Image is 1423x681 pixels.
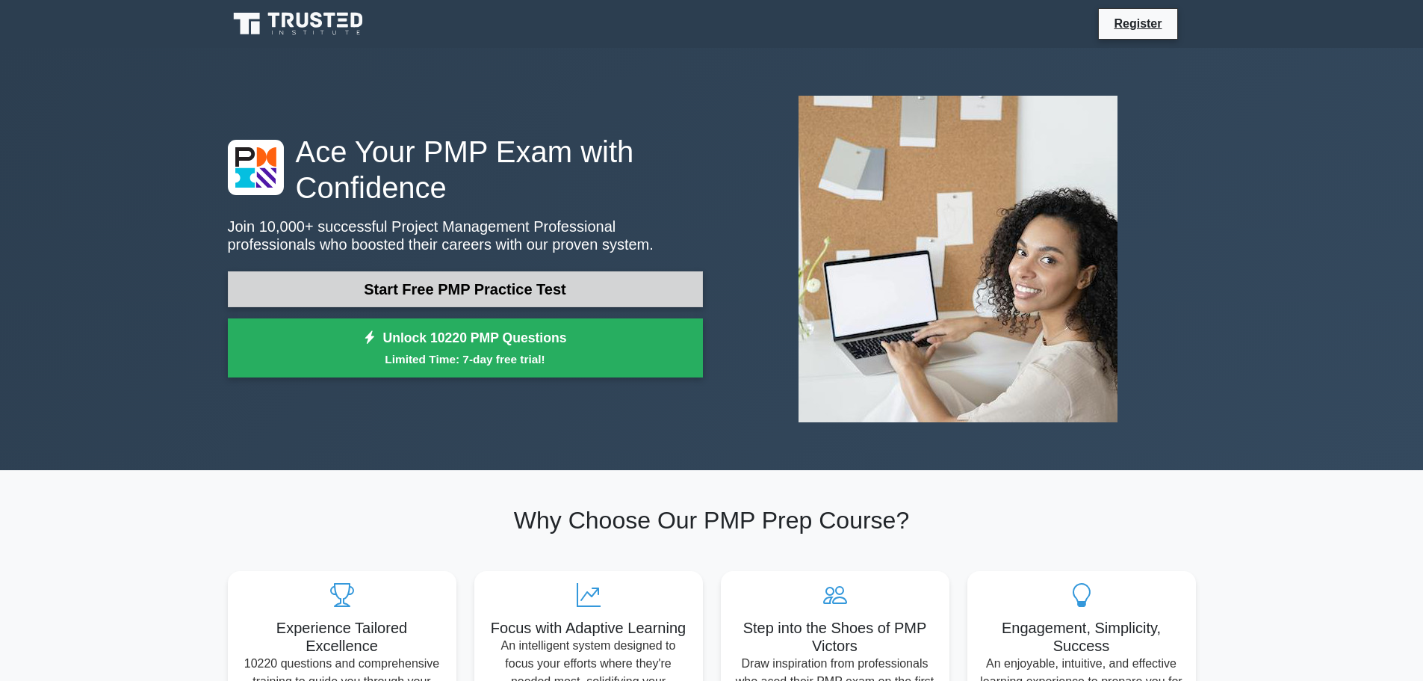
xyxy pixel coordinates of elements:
[228,318,703,378] a: Unlock 10220 PMP QuestionsLimited Time: 7-day free trial!
[1105,14,1171,33] a: Register
[979,619,1184,655] h5: Engagement, Simplicity, Success
[228,271,703,307] a: Start Free PMP Practice Test
[240,619,444,655] h5: Experience Tailored Excellence
[247,351,684,368] small: Limited Time: 7-day free trial!
[486,619,691,637] h5: Focus with Adaptive Learning
[228,218,703,253] p: Join 10,000+ successful Project Management Professional professionals who boosted their careers w...
[733,619,937,655] h5: Step into the Shoes of PMP Victors
[228,134,703,206] h1: Ace Your PMP Exam with Confidence
[228,506,1196,534] h2: Why Choose Our PMP Prep Course?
